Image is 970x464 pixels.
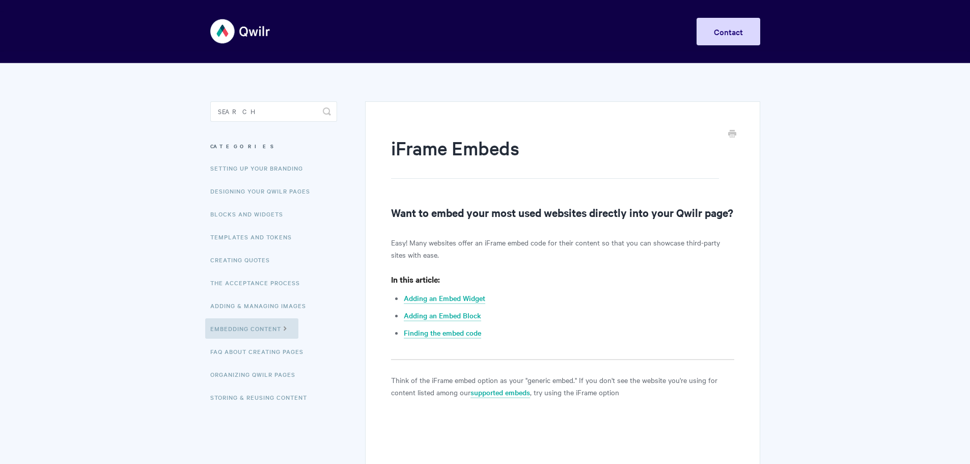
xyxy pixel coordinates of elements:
[210,272,308,293] a: The Acceptance Process
[391,204,734,221] h2: Want to embed your most used websites directly into your Qwilr page?
[210,387,315,407] a: Storing & Reusing Content
[404,327,481,339] a: Finding the embed code
[210,204,291,224] a: Blocks and Widgets
[210,295,314,316] a: Adding & Managing Images
[470,387,530,398] a: supported embeds
[404,293,485,304] a: Adding an Embed Widget
[697,18,760,45] a: Contact
[210,101,337,122] input: Search
[210,341,311,362] a: FAQ About Creating Pages
[391,135,718,179] h1: iFrame Embeds
[404,310,481,321] a: Adding an Embed Block
[210,158,311,178] a: Setting up your Branding
[210,12,271,50] img: Qwilr Help Center
[391,374,734,398] p: Think of the iFrame embed option as your "generic embed." If you don't see the website you're usi...
[205,318,298,339] a: Embedding Content
[210,364,303,385] a: Organizing Qwilr Pages
[391,236,734,261] p: Easy! Many websites offer an iFrame embed code for their content so that you can showcase third-p...
[210,250,278,270] a: Creating Quotes
[210,227,299,247] a: Templates and Tokens
[728,129,736,140] a: Print this Article
[210,181,318,201] a: Designing Your Qwilr Pages
[210,137,337,155] h3: Categories
[391,274,440,285] strong: In this article:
